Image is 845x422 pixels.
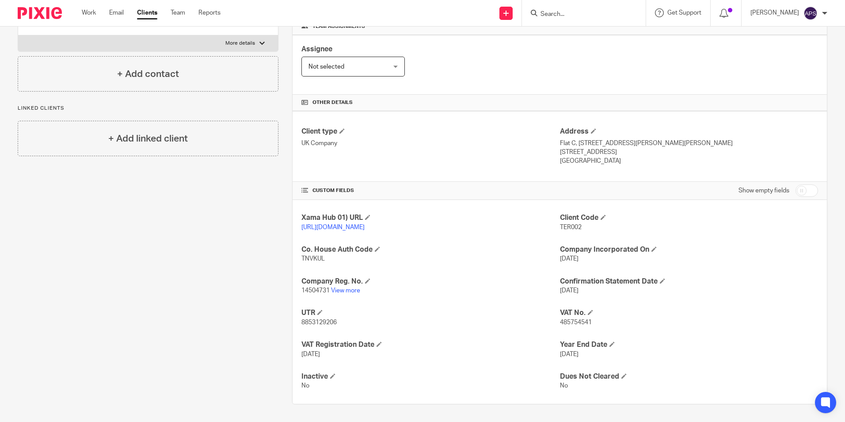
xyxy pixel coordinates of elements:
[560,351,579,357] span: [DATE]
[117,67,179,81] h4: + Add contact
[137,8,157,17] a: Clients
[18,7,62,19] img: Pixie
[308,64,344,70] span: Not selected
[301,308,560,318] h4: UTR
[750,8,799,17] p: [PERSON_NAME]
[540,11,619,19] input: Search
[301,256,325,262] span: TNVKUL
[301,187,560,194] h4: CUSTOM FIELDS
[560,319,592,326] span: 485754541
[82,8,96,17] a: Work
[301,351,320,357] span: [DATE]
[560,372,818,381] h4: Dues Not Cleared
[560,127,818,136] h4: Address
[560,308,818,318] h4: VAT No.
[560,148,818,157] p: [STREET_ADDRESS]
[803,6,818,20] img: svg%3E
[560,139,818,148] p: Flat C, [STREET_ADDRESS][PERSON_NAME][PERSON_NAME]
[560,277,818,286] h4: Confirmation Statement Date
[171,8,185,17] a: Team
[301,46,332,53] span: Assignee
[301,319,337,326] span: 8853129206
[301,383,309,389] span: No
[331,288,360,294] a: View more
[301,277,560,286] h4: Company Reg. No.
[560,383,568,389] span: No
[560,224,582,230] span: TER002
[312,99,353,106] span: Other details
[225,40,255,47] p: More details
[560,213,818,223] h4: Client Code
[301,139,560,148] p: UK Company
[301,372,560,381] h4: Inactive
[301,245,560,254] h4: Co. House Auth Code
[301,213,560,223] h4: Xama Hub 01) URL
[301,288,330,294] span: 14504731
[560,288,579,294] span: [DATE]
[560,245,818,254] h4: Company Incorporated On
[560,256,579,262] span: [DATE]
[560,340,818,349] h4: Year End Date
[198,8,221,17] a: Reports
[301,340,560,349] h4: VAT Registration Date
[108,132,188,146] h4: + Add linked client
[667,10,701,16] span: Get Support
[18,105,278,112] p: Linked clients
[738,186,789,195] label: Show empty fields
[301,224,365,230] a: [URL][DOMAIN_NAME]
[301,127,560,136] h4: Client type
[109,8,124,17] a: Email
[560,157,818,165] p: [GEOGRAPHIC_DATA]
